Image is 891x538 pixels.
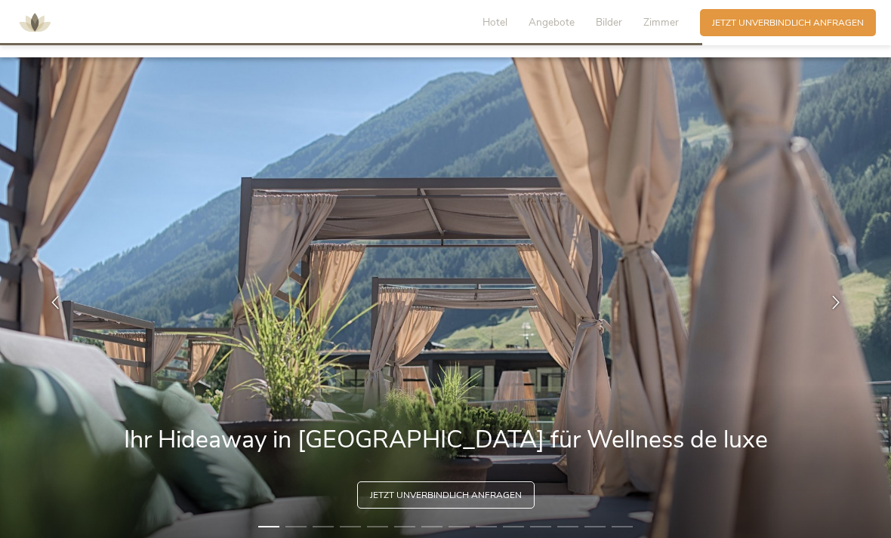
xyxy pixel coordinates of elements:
span: Jetzt unverbindlich anfragen [712,17,864,29]
span: Hotel [482,15,507,29]
span: Angebote [529,15,575,29]
a: AMONTI & LUNARIS Wellnessresort [12,18,57,26]
span: Zimmer [643,15,679,29]
span: Bilder [596,15,622,29]
span: Jetzt unverbindlich anfragen [370,489,522,502]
